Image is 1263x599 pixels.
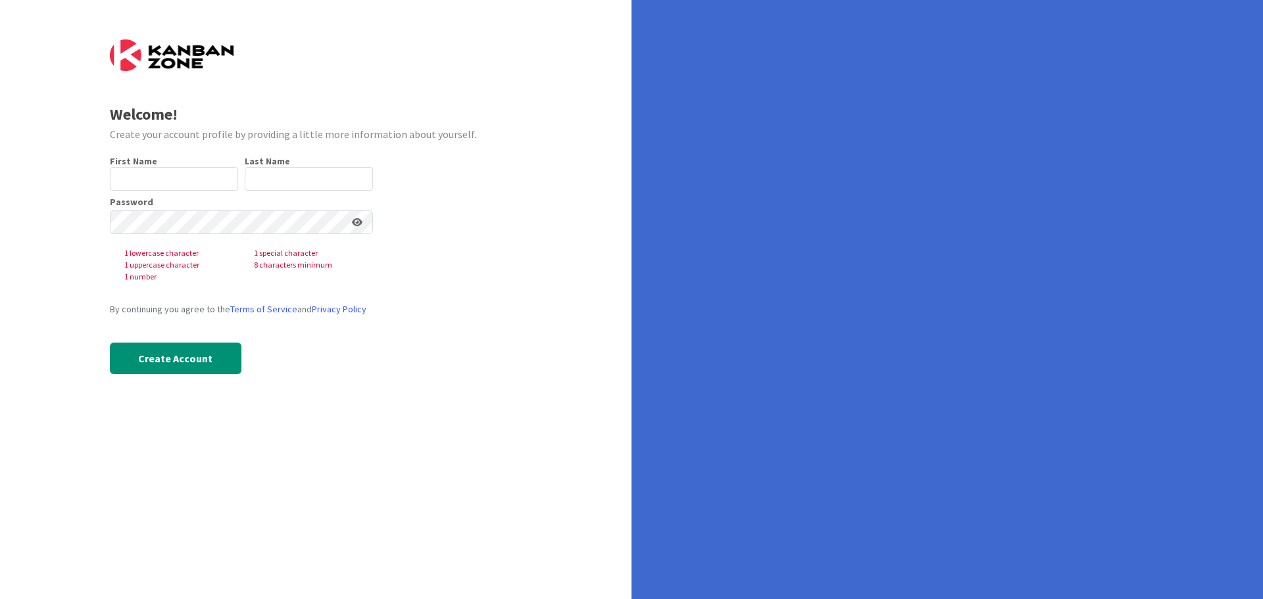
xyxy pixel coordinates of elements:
[243,259,373,271] span: 8 characters minimum
[110,302,373,316] div: By continuing you agree to the and
[110,103,522,126] div: Welcome!
[110,197,153,206] label: Password
[312,303,366,315] a: Privacy Policy
[114,259,243,271] span: 1 uppercase character
[110,155,157,167] label: First Name
[114,271,243,283] span: 1 number
[114,247,243,259] span: 1 lowercase character
[110,343,241,374] button: Create Account
[245,155,290,167] label: Last Name
[110,126,522,142] div: Create your account profile by providing a little more information about yourself.
[110,39,234,71] img: Kanban Zone
[230,303,297,315] a: Terms of Service
[243,247,373,259] span: 1 special character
